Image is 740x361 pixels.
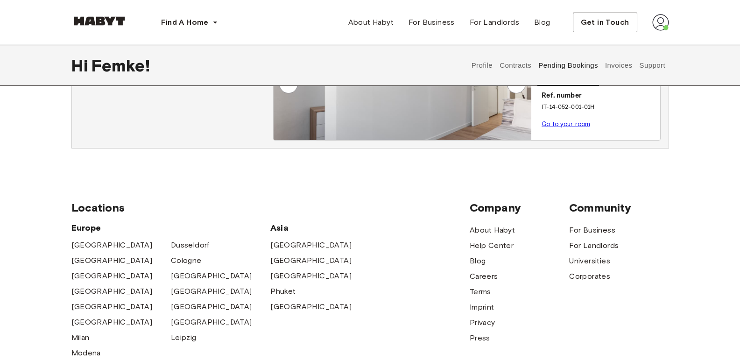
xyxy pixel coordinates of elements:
span: Get in Touch [581,17,629,28]
span: Europe [71,222,271,234]
a: Privacy [470,317,495,328]
a: Dusseldorf [171,240,210,251]
a: [GEOGRAPHIC_DATA] [71,317,153,328]
a: Careers [470,271,498,282]
a: Imprint [470,302,494,313]
a: Leipzig [171,332,197,343]
button: Pending Bookings [537,45,599,86]
a: [GEOGRAPHIC_DATA] [171,317,252,328]
a: For Landlords [569,240,619,251]
button: Profile [470,45,494,86]
a: [GEOGRAPHIC_DATA] [270,270,352,282]
span: For Business [409,17,455,28]
a: Milan [71,332,90,343]
button: Get in Touch [573,13,637,32]
a: For Business [569,225,615,236]
a: [GEOGRAPHIC_DATA] [171,286,252,297]
span: Find A Home [161,17,209,28]
button: Contracts [499,45,533,86]
a: [GEOGRAPHIC_DATA] [171,270,252,282]
a: Press [470,333,490,344]
button: Find A Home [154,13,226,32]
a: [GEOGRAPHIC_DATA] [71,270,153,282]
a: About Habyt [470,225,515,236]
a: Blog [470,255,486,267]
span: Hi [71,56,92,75]
a: Go to your room [542,120,590,127]
a: Universities [569,255,610,267]
p: IT-14-052-001-01H [542,103,656,112]
a: [GEOGRAPHIC_DATA] [71,286,153,297]
span: Asia [270,222,370,234]
span: Femke ! [92,56,150,75]
span: Community [569,201,669,215]
span: For Landlords [470,17,519,28]
a: Help Center [470,240,514,251]
span: About Habyt [348,17,394,28]
a: [GEOGRAPHIC_DATA] [71,240,153,251]
a: Cologne [171,255,202,266]
a: About Habyt [341,13,401,32]
a: For Business [401,13,462,32]
a: Corporates [569,271,610,282]
button: Support [638,45,667,86]
a: Modena [71,347,101,359]
span: Company [470,201,569,215]
a: Phuket [270,286,296,297]
p: Ref. number [542,91,656,101]
a: Terms [470,286,491,297]
span: Locations [71,201,470,215]
a: [GEOGRAPHIC_DATA] [71,301,153,312]
a: Blog [527,13,558,32]
img: avatar [652,14,669,31]
button: Invoices [604,45,633,86]
a: [GEOGRAPHIC_DATA] [71,255,153,266]
a: [GEOGRAPHIC_DATA] [270,255,352,266]
a: [GEOGRAPHIC_DATA] [270,240,352,251]
div: user profile tabs [468,45,669,86]
a: For Landlords [462,13,527,32]
span: Blog [534,17,550,28]
a: [GEOGRAPHIC_DATA] [270,301,352,312]
img: Habyt [71,16,127,26]
a: [GEOGRAPHIC_DATA] [171,301,252,312]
